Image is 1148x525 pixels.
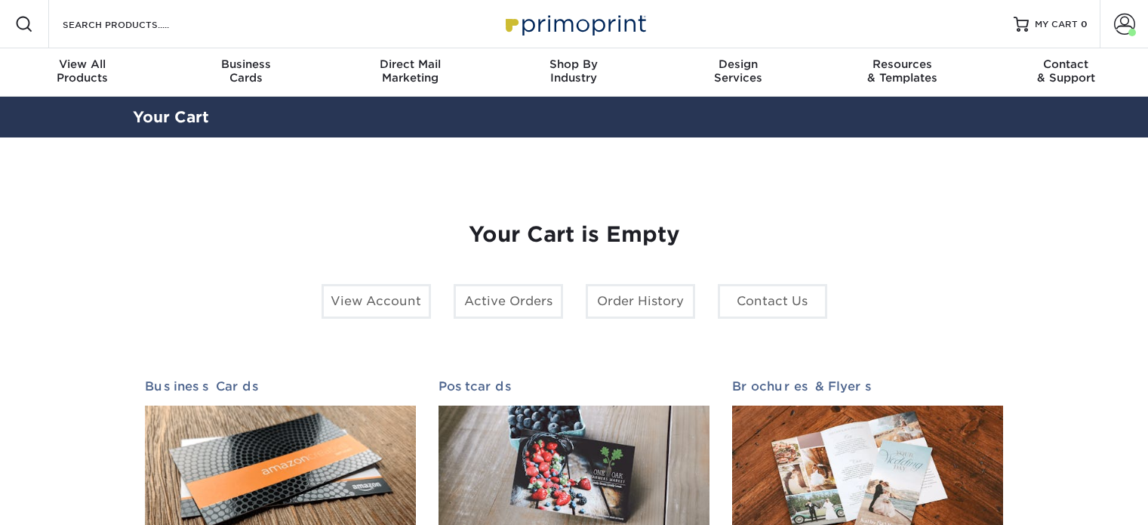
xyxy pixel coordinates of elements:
span: Design [656,57,820,71]
a: Your Cart [133,108,209,126]
span: MY CART [1035,18,1078,31]
span: Business [164,57,328,71]
input: SEARCH PRODUCTS..... [61,15,208,33]
div: & Support [984,57,1148,85]
a: Resources& Templates [820,48,983,97]
span: Direct Mail [328,57,492,71]
div: Cards [164,57,328,85]
span: Shop By [492,57,656,71]
div: Marketing [328,57,492,85]
div: Services [656,57,820,85]
a: View Account [322,284,431,319]
a: Direct MailMarketing [328,48,492,97]
h2: Postcards [439,379,709,394]
a: Contact& Support [984,48,1148,97]
a: Contact Us [718,284,827,319]
span: 0 [1081,19,1088,29]
a: DesignServices [656,48,820,97]
img: Primoprint [499,8,650,40]
a: Order History [586,284,695,319]
span: Resources [820,57,983,71]
a: Shop ByIndustry [492,48,656,97]
a: Active Orders [454,284,563,319]
h2: Business Cards [145,379,416,394]
div: & Templates [820,57,983,85]
h2: Brochures & Flyers [732,379,1003,394]
h1: Your Cart is Empty [145,222,1004,248]
div: Industry [492,57,656,85]
a: BusinessCards [164,48,328,97]
span: Contact [984,57,1148,71]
